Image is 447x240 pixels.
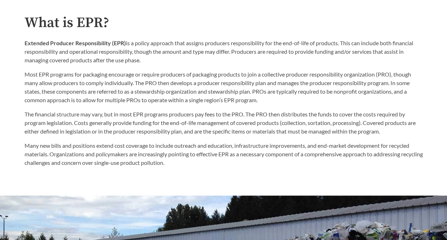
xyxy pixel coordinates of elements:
strong: Extended Producer Responsibility (EPR) [25,40,126,46]
p: is a policy approach that assigns producers responsibility for the end-of-life of products. This ... [25,39,423,64]
h2: What is EPR? [25,15,423,31]
p: Many new bills and positions extend cost coverage to include outreach and education, infrastructu... [25,141,423,167]
p: Most EPR programs for packaging encourage or require producers of packaging products to join a co... [25,70,423,104]
p: The financial structure may vary, but in most EPR programs producers pay fees to the PRO. The PRO... [25,110,423,136]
